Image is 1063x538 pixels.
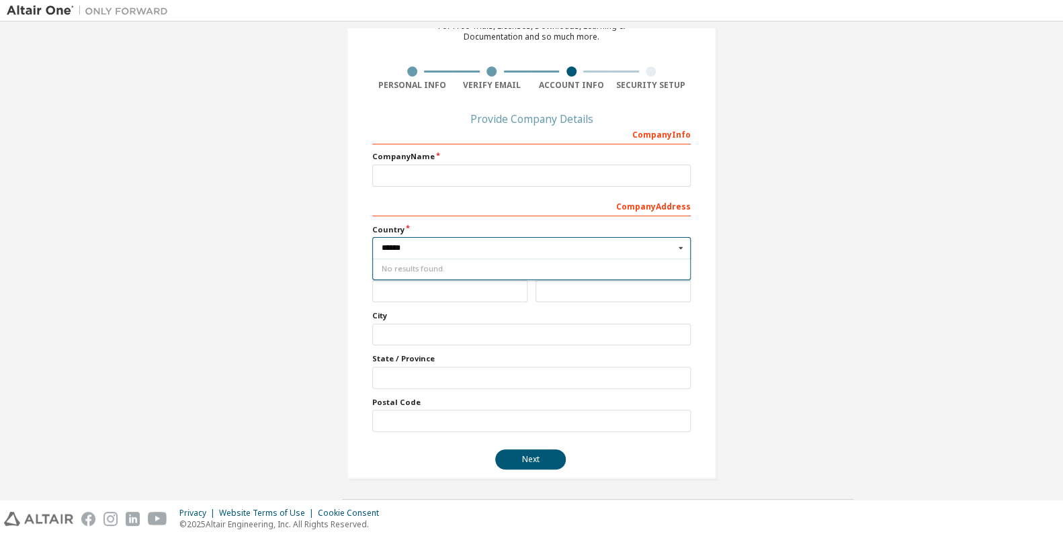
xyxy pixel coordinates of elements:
img: youtube.svg [148,512,167,526]
img: instagram.svg [103,512,118,526]
div: Account Info [531,80,611,91]
div: Verify Email [452,80,532,91]
div: Company Address [372,195,691,216]
div: Privacy [179,508,219,519]
div: Website Terms of Use [219,508,318,519]
div: Security Setup [611,80,691,91]
label: Company Name [372,151,691,162]
div: Provide Company Details [372,115,691,123]
img: altair_logo.svg [4,512,73,526]
label: Postal Code [372,397,691,408]
label: City [372,310,691,321]
div: No results found. [372,259,691,279]
img: Altair One [7,4,175,17]
div: Company Info [372,123,691,144]
label: Country [372,224,691,235]
img: linkedin.svg [126,512,140,526]
div: For Free Trials, Licenses, Downloads, Learning & Documentation and so much more. [438,21,625,42]
p: © 2025 Altair Engineering, Inc. All Rights Reserved. [179,519,387,530]
button: Next [495,449,566,469]
img: facebook.svg [81,512,95,526]
label: State / Province [372,353,691,364]
div: Personal Info [372,80,452,91]
div: Cookie Consent [318,508,387,519]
